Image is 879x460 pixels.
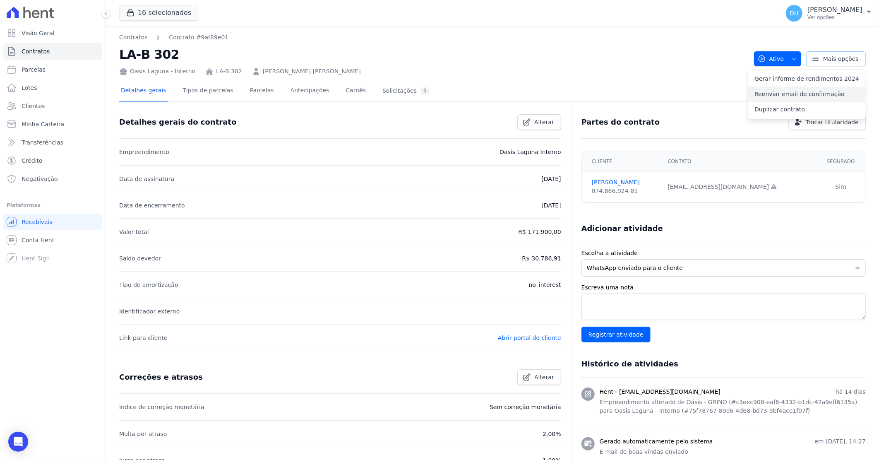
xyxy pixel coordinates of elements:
span: Alterar [534,118,554,126]
a: Trocar titularidade [789,114,866,130]
span: DH [790,10,798,16]
nav: Breadcrumb [119,33,747,42]
input: Registrar atividade [581,327,651,342]
a: Mais opções [806,51,866,66]
p: [DATE] [541,174,561,184]
h3: Detalhes gerais do contrato [119,117,236,127]
div: 074.866.924-81 [592,187,658,195]
div: 0 [420,87,430,95]
h3: Hent - [EMAIL_ADDRESS][DOMAIN_NAME] [600,388,720,396]
span: Lotes [22,84,37,92]
p: E-mail de boas-vindas enviado [600,448,866,456]
label: Escolha a atividade [581,249,866,258]
p: no_interest [529,280,561,290]
label: Escreva uma nota [581,283,866,292]
a: Alterar [517,114,561,130]
a: Contratos [3,43,102,60]
th: Segurado [817,152,865,171]
a: Recebíveis [3,214,102,230]
p: Ver opções [807,14,862,21]
a: Lotes [3,79,102,96]
span: Transferências [22,138,63,147]
p: Identificador externo [119,306,180,316]
div: Solicitações [382,87,430,95]
p: R$ 30.786,91 [522,253,561,263]
span: Visão Geral [22,29,55,37]
p: Link para cliente [119,333,167,343]
p: Saldo devedor [119,253,161,263]
nav: Breadcrumb [119,33,228,42]
span: Recebíveis [22,218,53,226]
a: Conta Hent [3,232,102,248]
h3: Histórico de atividades [581,359,678,369]
a: Negativação [3,171,102,187]
span: Ativo [758,51,784,66]
a: Carnês [344,80,367,102]
a: Minha Carteira [3,116,102,132]
a: [PERSON_NAME] [592,178,658,187]
button: 16 selecionados [119,5,198,21]
p: Empreendimento alterado de Oásis - GRIÑO (#c3eec908-eaf6-4332-b1dc-42a9eff6135a) para Oasis Lagun... [600,398,866,415]
span: Negativação [22,175,58,183]
a: Reenviar email de confirmação [748,87,866,102]
a: Parcelas [248,80,276,102]
a: LA-B 302 [216,67,242,76]
p: Data de assinatura [119,174,174,184]
p: Índice de correção monetária [119,402,204,412]
span: Conta Hent [22,236,54,244]
p: Tipo de amortização [119,280,178,290]
span: Contratos [22,47,50,55]
p: Oasis Laguna Interno [500,147,561,157]
div: [EMAIL_ADDRESS][DOMAIN_NAME] [668,183,812,191]
span: Crédito [22,157,43,165]
p: em [DATE], 14:27 [815,437,866,446]
p: Empreendimento [119,147,169,157]
p: 2,00% [543,429,561,439]
h2: LA-B 302 [119,45,747,64]
a: Detalhes gerais [119,80,168,102]
p: Sem correção monetária [490,402,561,412]
a: Transferências [3,134,102,151]
h3: Gerado automaticamente pelo sistema [600,437,713,446]
p: Multa por atraso [119,429,167,439]
th: Contato [663,152,817,171]
p: há 14 dias [836,388,866,396]
a: Tipos de parcelas [181,80,235,102]
a: Clientes [3,98,102,114]
a: Contratos [119,33,147,42]
p: Data de encerramento [119,200,185,210]
p: Valor total [119,227,149,237]
div: Oasis Laguna - Interno [119,67,195,76]
button: DH [PERSON_NAME] Ver opções [779,2,879,25]
h3: Adicionar atividade [581,224,663,234]
a: [PERSON_NAME] [PERSON_NAME] [263,67,361,76]
a: Abrir portal do cliente [498,335,561,341]
div: Open Intercom Messenger [8,432,28,452]
button: Ativo [754,51,802,66]
span: Minha Carteira [22,120,64,128]
h3: Correções e atrasos [119,372,203,382]
a: Solicitações0 [381,80,432,102]
a: Parcelas [3,61,102,78]
th: Cliente [582,152,663,171]
span: Alterar [534,373,554,381]
span: Mais opções [823,55,859,63]
p: [PERSON_NAME] [807,6,862,14]
span: Clientes [22,102,45,110]
p: [DATE] [541,200,561,210]
span: Trocar titularidade [806,118,859,126]
a: Visão Geral [3,25,102,41]
a: Contrato #9af89e01 [169,33,228,42]
td: Sim [817,171,865,202]
a: Antecipações [289,80,331,102]
div: Plataformas [7,200,99,210]
a: Gerar informe de rendimentos 2024 [748,71,866,87]
a: Crédito [3,152,102,169]
h3: Partes do contrato [581,117,660,127]
p: R$ 171.900,00 [519,227,561,237]
a: Alterar [517,369,561,385]
a: Duplicar contrato [748,102,866,117]
span: Parcelas [22,65,46,74]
